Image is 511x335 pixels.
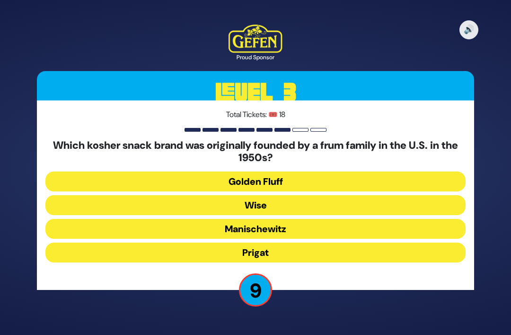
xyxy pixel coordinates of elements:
[45,219,466,239] button: Manischewitz
[45,109,466,120] p: Total Tickets: 🎟️ 18
[45,139,466,164] h5: Which kosher snack brand was originally founded by a frum family in the U.S. in the 1950s?
[45,172,466,191] button: Golden Fluff
[459,20,478,39] button: 🔊
[229,25,282,53] img: Kedem
[45,243,466,263] button: Prigat
[229,53,282,62] div: Proud Sponsor
[239,273,272,307] p: 9
[37,71,474,114] h3: Level 3
[45,195,466,215] button: Wise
